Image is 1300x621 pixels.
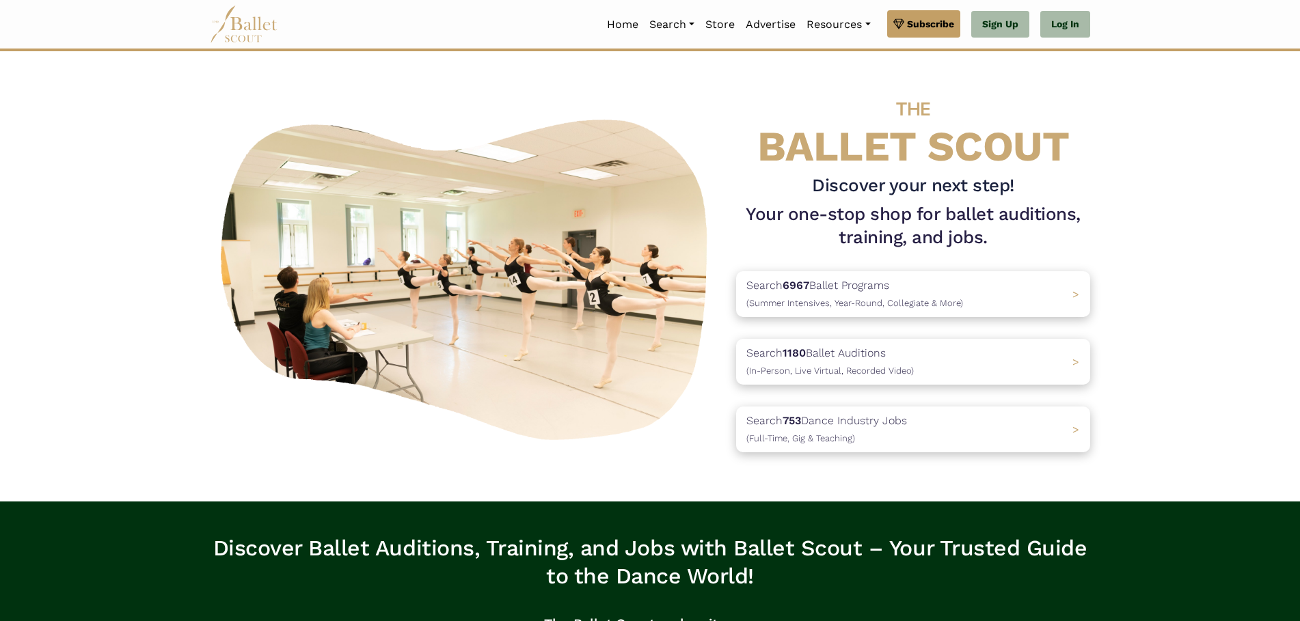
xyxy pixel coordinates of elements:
[601,10,644,39] a: Home
[746,298,963,308] span: (Summer Intensives, Year-Round, Collegiate & More)
[893,16,904,31] img: gem.svg
[736,406,1090,452] a: Search753Dance Industry Jobs(Full-Time, Gig & Teaching) >
[210,534,1090,591] h3: Discover Ballet Auditions, Training, and Jobs with Ballet Scout – Your Trusted Guide to the Dance...
[746,277,963,312] p: Search Ballet Programs
[896,98,930,120] span: THE
[746,412,907,447] p: Search Dance Industry Jobs
[1040,11,1090,38] a: Log In
[736,79,1090,169] h4: BALLET SCOUT
[736,271,1090,317] a: Search6967Ballet Programs(Summer Intensives, Year-Round, Collegiate & More)>
[801,10,876,39] a: Resources
[783,279,809,292] b: 6967
[700,10,740,39] a: Store
[1072,355,1079,368] span: >
[746,344,914,379] p: Search Ballet Auditions
[971,11,1029,38] a: Sign Up
[783,346,806,359] b: 1180
[736,203,1090,249] h1: Your one-stop shop for ballet auditions, training, and jobs.
[783,414,801,427] b: 753
[1072,288,1079,301] span: >
[1072,423,1079,436] span: >
[907,16,954,31] span: Subscribe
[736,339,1090,385] a: Search1180Ballet Auditions(In-Person, Live Virtual, Recorded Video) >
[736,174,1090,197] h3: Discover your next step!
[210,105,725,448] img: A group of ballerinas talking to each other in a ballet studio
[740,10,801,39] a: Advertise
[644,10,700,39] a: Search
[746,433,855,443] span: (Full-Time, Gig & Teaching)
[887,10,960,38] a: Subscribe
[746,365,914,376] span: (In-Person, Live Virtual, Recorded Video)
